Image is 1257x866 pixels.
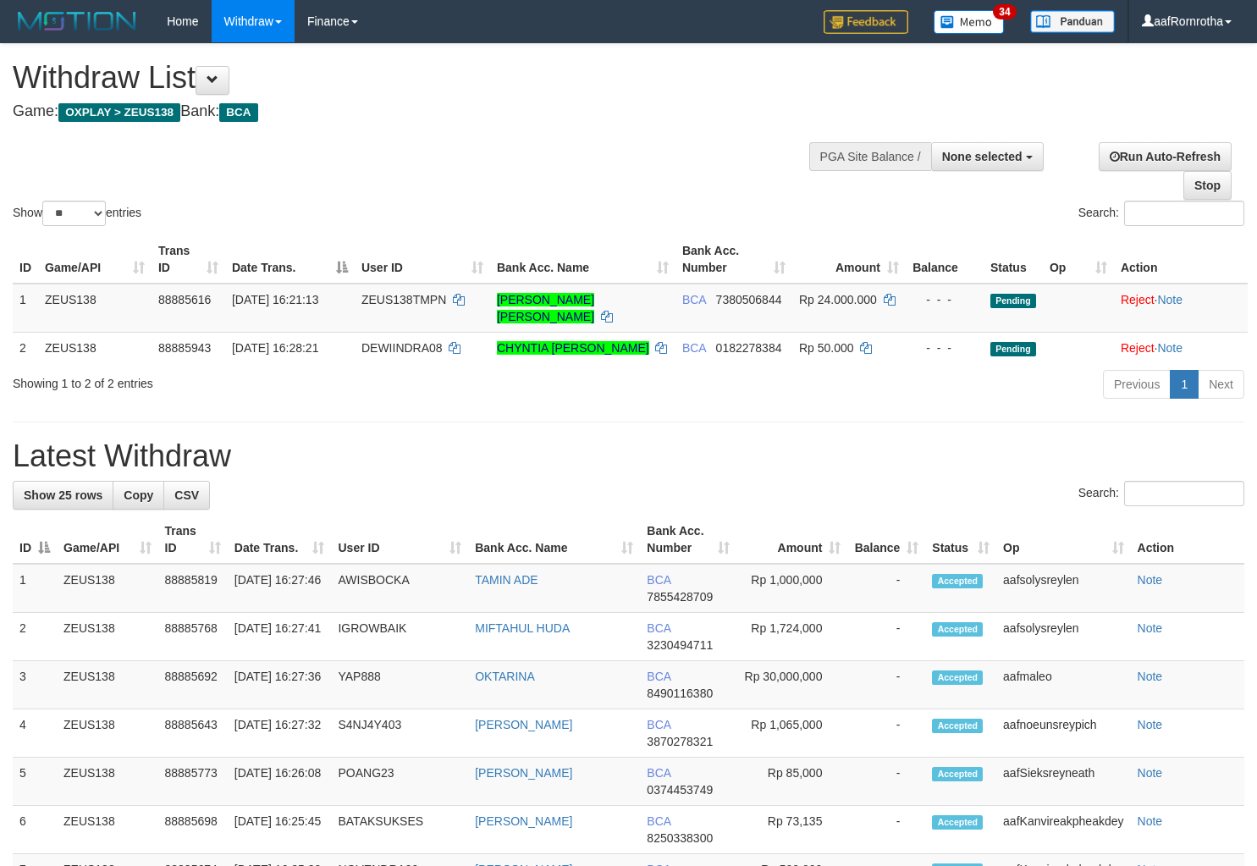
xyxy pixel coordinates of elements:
th: Amount: activate to sort column ascending [736,516,847,564]
th: Bank Acc. Name: activate to sort column ascending [468,516,640,564]
th: Action [1131,516,1244,564]
span: Accepted [932,622,983,637]
td: 88885768 [158,613,228,661]
span: Copy 8250338300 to clipboard [647,831,713,845]
td: 4 [13,709,57,758]
span: BCA [647,573,670,587]
td: 88885773 [158,758,228,806]
h4: Game: Bank: [13,103,821,120]
h1: Latest Withdraw [13,439,1244,473]
td: 1 [13,284,38,333]
td: BATAKSUKSES [331,806,468,854]
img: panduan.png [1030,10,1115,33]
th: Balance: activate to sort column ascending [847,516,925,564]
td: - [847,709,925,758]
a: OKTARINA [475,670,535,683]
span: Show 25 rows [24,488,102,502]
td: 88885643 [158,709,228,758]
td: AWISBOCKA [331,564,468,613]
td: YAP888 [331,661,468,709]
span: BCA [682,341,706,355]
span: Pending [990,342,1036,356]
td: - [847,758,925,806]
a: Note [1138,718,1163,731]
td: - [847,564,925,613]
a: Run Auto-Refresh [1099,142,1232,171]
td: aafsolysreylen [996,613,1130,661]
label: Search: [1078,201,1244,226]
a: [PERSON_NAME] [PERSON_NAME] [497,293,594,323]
a: Show 25 rows [13,481,113,510]
span: 34 [993,4,1016,19]
td: Rp 73,135 [736,806,847,854]
td: - [847,661,925,709]
td: 2 [13,613,57,661]
th: Trans ID: activate to sort column ascending [152,235,225,284]
div: PGA Site Balance / [809,142,931,171]
h1: Withdraw List [13,61,821,95]
span: 88885943 [158,341,211,355]
label: Search: [1078,481,1244,506]
td: [DATE] 16:27:36 [228,661,332,709]
a: TAMIN ADE [475,573,538,587]
td: Rp 1,724,000 [736,613,847,661]
td: [DATE] 16:27:32 [228,709,332,758]
td: 3 [13,661,57,709]
a: Note [1157,293,1183,306]
span: BCA [647,670,670,683]
th: Balance [906,235,984,284]
th: Op: activate to sort column ascending [996,516,1130,564]
a: [PERSON_NAME] [475,814,572,828]
td: ZEUS138 [57,564,158,613]
td: · [1114,332,1248,363]
a: Note [1157,341,1183,355]
span: Accepted [932,574,983,588]
a: Note [1138,573,1163,587]
th: Op: activate to sort column ascending [1043,235,1114,284]
span: Copy 0182278384 to clipboard [716,341,782,355]
span: Copy 3230494711 to clipboard [647,638,713,652]
th: ID: activate to sort column descending [13,516,57,564]
td: S4NJ4Y403 [331,709,468,758]
td: 88885698 [158,806,228,854]
select: Showentries [42,201,106,226]
td: 5 [13,758,57,806]
span: ZEUS138TMPN [361,293,446,306]
span: BCA [647,766,670,780]
div: - - - [912,291,977,308]
input: Search: [1124,481,1244,506]
span: BCA [647,621,670,635]
button: None selected [931,142,1044,171]
span: BCA [219,103,257,122]
span: Copy [124,488,153,502]
th: Date Trans.: activate to sort column ascending [228,516,332,564]
th: Game/API: activate to sort column ascending [57,516,158,564]
td: Rp 1,000,000 [736,564,847,613]
span: Accepted [932,719,983,733]
a: Note [1138,766,1163,780]
span: CSV [174,488,199,502]
span: BCA [647,814,670,828]
th: Bank Acc. Number: activate to sort column ascending [640,516,736,564]
td: ZEUS138 [57,806,158,854]
td: ZEUS138 [57,758,158,806]
td: 1 [13,564,57,613]
td: - [847,806,925,854]
div: Showing 1 to 2 of 2 entries [13,368,511,392]
img: Button%20Memo.svg [934,10,1005,34]
a: CSV [163,481,210,510]
a: Stop [1183,171,1232,200]
td: [DATE] 16:27:41 [228,613,332,661]
span: DEWIINDRA08 [361,341,443,355]
th: Amount: activate to sort column ascending [792,235,906,284]
td: aafSieksreyneath [996,758,1130,806]
td: 2 [13,332,38,363]
td: POANG23 [331,758,468,806]
a: Note [1138,814,1163,828]
a: Copy [113,481,164,510]
th: Status [984,235,1043,284]
td: IGROWBAIK [331,613,468,661]
span: Rp 24.000.000 [799,293,877,306]
td: aafnoeunsreypich [996,709,1130,758]
a: Previous [1103,370,1171,399]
